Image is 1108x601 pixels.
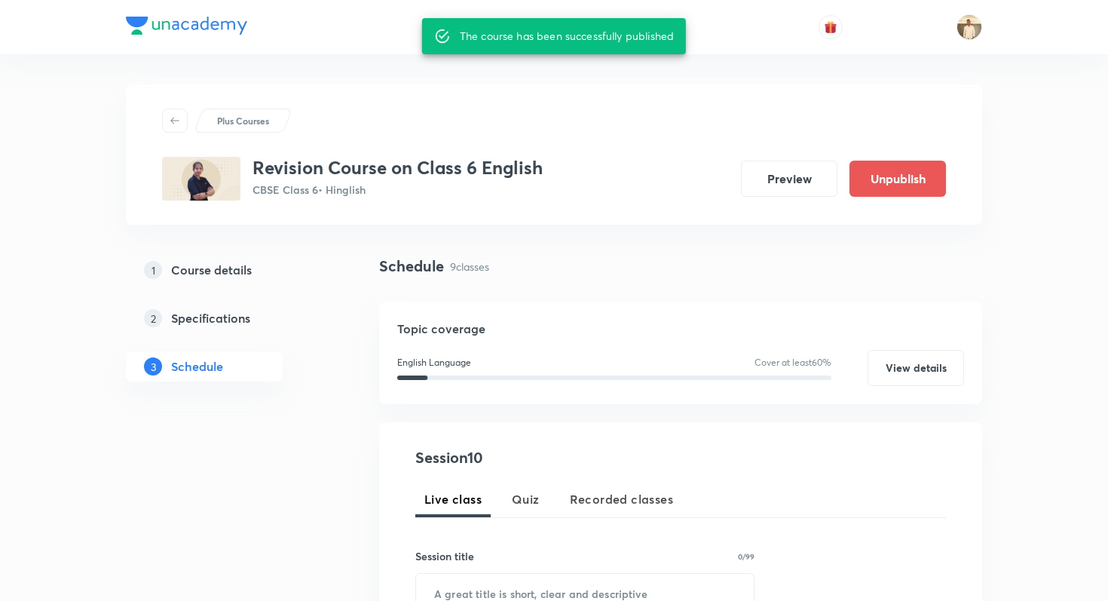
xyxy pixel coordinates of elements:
[171,261,252,279] h5: Course details
[144,309,162,327] p: 2
[171,357,223,376] h5: Schedule
[415,548,474,564] h6: Session title
[126,303,331,333] a: 2Specifications
[253,157,543,179] h3: Revision Course on Class 6 English
[824,20,837,34] img: avatar
[253,182,543,198] p: CBSE Class 6 • Hinglish
[738,553,754,560] p: 0/99
[570,490,673,508] span: Recorded classes
[424,490,482,508] span: Live class
[144,357,162,376] p: 3
[849,161,946,197] button: Unpublish
[144,261,162,279] p: 1
[741,161,837,197] button: Preview
[217,114,269,127] p: Plus Courses
[956,14,982,40] img: Chandrakant Deshmukh
[126,255,331,285] a: 1Course details
[162,157,240,201] img: 3BFB2B29-FB4E-4FD9-B58B-CD7DEF24837D_plus.png
[868,350,964,386] button: View details
[126,17,247,38] a: Company Logo
[754,356,831,369] p: Cover at least 60 %
[379,255,444,278] h4: Schedule
[397,320,964,338] h5: Topic coverage
[819,15,843,39] button: avatar
[460,23,674,50] div: The course has been successfully published
[450,259,489,274] p: 9 classes
[126,17,247,35] img: Company Logo
[171,309,250,327] h5: Specifications
[512,490,540,508] span: Quiz
[397,356,471,369] p: English Language
[415,446,690,469] h4: Session 10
